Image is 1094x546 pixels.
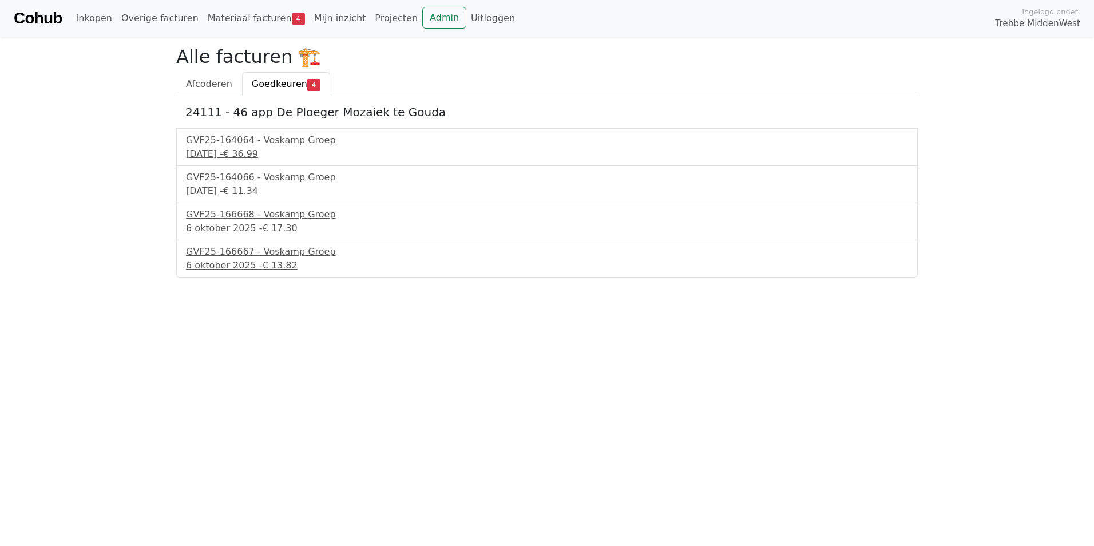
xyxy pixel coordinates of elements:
div: [DATE] - [186,147,908,161]
div: GVF25-164064 - Voskamp Groep [186,133,908,147]
a: Uitloggen [466,7,520,30]
a: Mijn inzicht [310,7,371,30]
h5: 24111 - 46 app De Ploeger Mozaiek te Gouda [185,105,909,119]
a: Inkopen [71,7,116,30]
span: Afcoderen [186,78,232,89]
a: GVF25-164066 - Voskamp Groep[DATE] -€ 11.34 [186,171,908,198]
div: GVF25-166668 - Voskamp Groep [186,208,908,221]
a: GVF25-164064 - Voskamp Groep[DATE] -€ 36.99 [186,133,908,161]
div: [DATE] - [186,184,908,198]
a: GVF25-166668 - Voskamp Groep6 oktober 2025 -€ 17.30 [186,208,908,235]
span: € 11.34 [223,185,258,196]
span: 4 [292,13,305,25]
span: Goedkeuren [252,78,307,89]
a: Afcoderen [176,72,242,96]
div: 6 oktober 2025 - [186,221,908,235]
span: € 36.99 [223,148,258,159]
a: Materiaal facturen4 [203,7,310,30]
a: Cohub [14,5,62,32]
a: Projecten [370,7,422,30]
a: Admin [422,7,466,29]
a: Goedkeuren4 [242,72,330,96]
span: Trebbe MiddenWest [995,17,1080,30]
span: € 13.82 [263,260,298,271]
span: 4 [307,79,320,90]
span: € 17.30 [263,223,298,234]
div: GVF25-166667 - Voskamp Groep [186,245,908,259]
div: 6 oktober 2025 - [186,259,908,272]
a: GVF25-166667 - Voskamp Groep6 oktober 2025 -€ 13.82 [186,245,908,272]
h2: Alle facturen 🏗️ [176,46,918,68]
a: Overige facturen [117,7,203,30]
div: GVF25-164066 - Voskamp Groep [186,171,908,184]
span: Ingelogd onder: [1022,6,1080,17]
